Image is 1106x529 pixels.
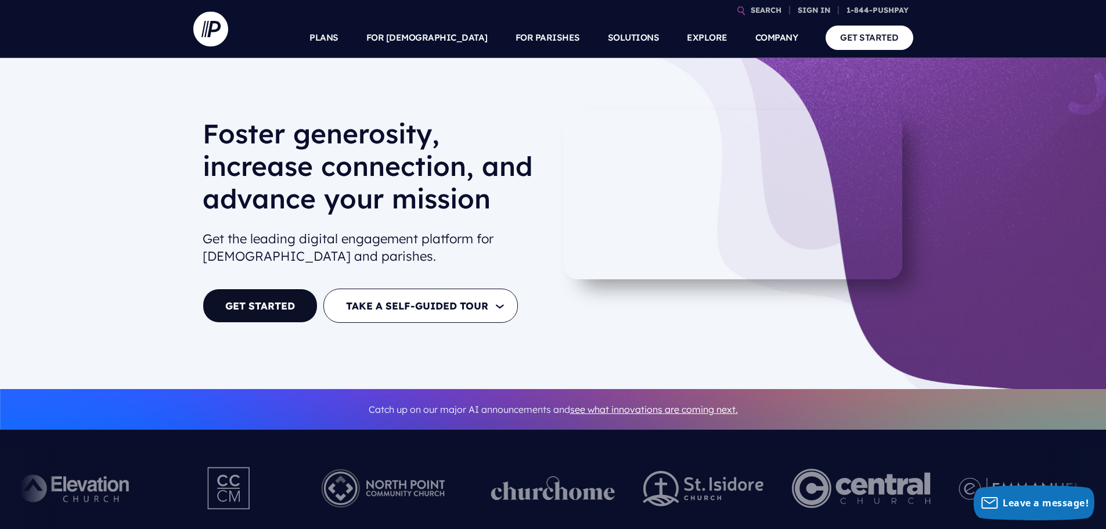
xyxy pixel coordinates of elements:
[570,404,738,415] a: see what innovations are coming next.
[203,225,544,271] h2: Get the leading digital engagement platform for [DEMOGRAPHIC_DATA] and parishes.
[304,456,463,520] img: Pushpay_Logo__NorthPoint
[826,26,913,49] a: GET STARTED
[608,17,660,58] a: SOLUTIONS
[516,17,580,58] a: FOR PARISHES
[323,289,518,323] button: TAKE A SELF-GUIDED TOUR
[755,17,798,58] a: COMPANY
[491,476,615,501] img: pp_logos_1
[183,456,275,520] img: Pushpay_Logo__CCM
[203,117,544,224] h1: Foster generosity, increase connection, and advance your mission
[1003,496,1089,509] span: Leave a message!
[792,456,931,520] img: Central Church Henderson NV
[687,17,727,58] a: EXPLORE
[203,397,904,423] p: Catch up on our major AI announcements and
[974,485,1094,520] button: Leave a message!
[643,471,764,506] img: pp_logos_2
[366,17,488,58] a: FOR [DEMOGRAPHIC_DATA]
[309,17,338,58] a: PLANS
[203,289,318,323] a: GET STARTED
